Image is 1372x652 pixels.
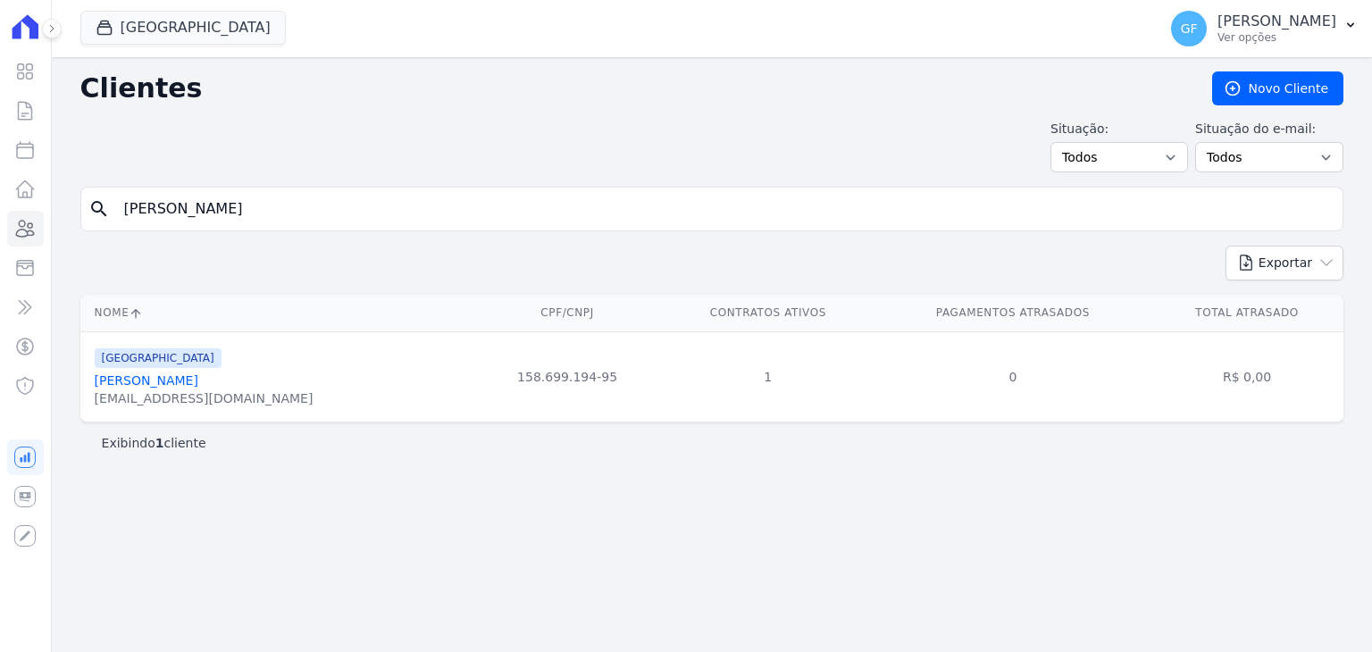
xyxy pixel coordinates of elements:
[875,295,1150,331] th: Pagamentos Atrasados
[1217,13,1336,30] p: [PERSON_NAME]
[1195,120,1343,138] label: Situação do e-mail:
[473,295,661,331] th: CPF/CNPJ
[1212,71,1343,105] a: Novo Cliente
[155,436,164,450] b: 1
[1181,22,1198,35] span: GF
[473,331,661,422] td: 158.699.194-95
[113,191,1335,227] input: Buscar por nome, CPF ou e-mail
[102,434,206,452] p: Exibindo cliente
[1050,120,1188,138] label: Situação:
[95,373,198,388] a: [PERSON_NAME]
[88,198,110,220] i: search
[80,72,1184,104] h2: Clientes
[80,295,474,331] th: Nome
[80,11,286,45] button: [GEOGRAPHIC_DATA]
[1157,4,1372,54] button: GF [PERSON_NAME] Ver opções
[875,331,1150,422] td: 0
[95,389,314,407] div: [EMAIL_ADDRESS][DOMAIN_NAME]
[95,348,222,368] span: [GEOGRAPHIC_DATA]
[1226,246,1343,280] button: Exportar
[661,331,875,422] td: 1
[1150,331,1343,422] td: R$ 0,00
[661,295,875,331] th: Contratos Ativos
[1150,295,1343,331] th: Total Atrasado
[1217,30,1336,45] p: Ver opções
